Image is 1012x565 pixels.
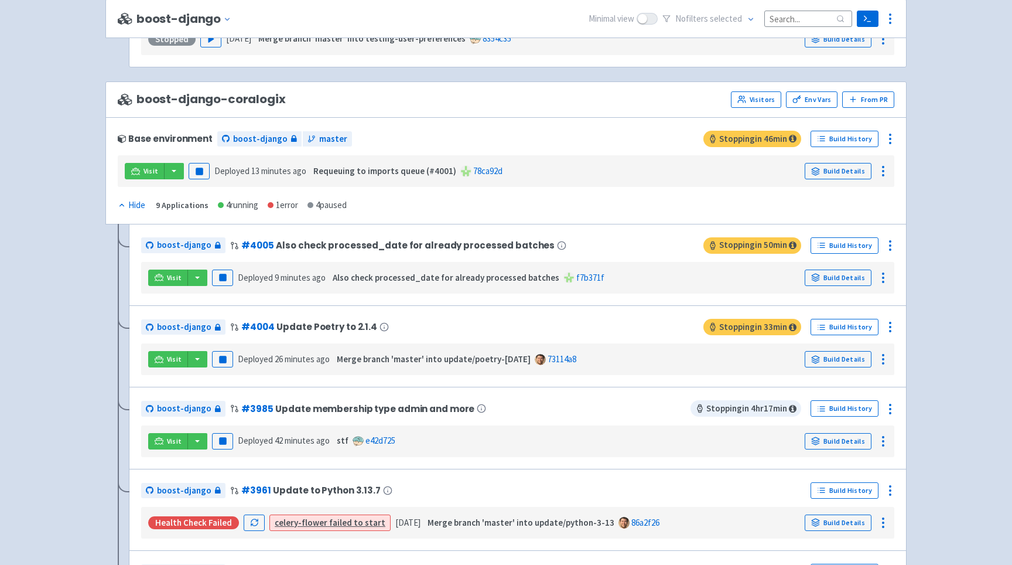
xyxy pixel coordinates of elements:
[365,435,395,446] a: e42d725
[275,404,474,414] span: Update membership type admin and more
[157,402,211,416] span: boost-django
[258,33,466,44] strong: Merge branch 'master' into testing-user-preferences
[395,517,420,528] time: [DATE]
[189,163,210,179] button: Pause
[241,239,273,251] a: #4005
[275,272,326,283] time: 9 minutes ago
[275,353,330,365] time: 26 minutes ago
[238,272,326,283] span: Deployed
[631,517,659,528] a: 86a2f26
[212,351,233,367] button: Pause
[118,199,146,212] button: Hide
[805,515,871,531] a: Build Details
[337,353,531,365] strong: Merge branch 'master' into update/poetry-[DATE]
[238,353,330,365] span: Deployed
[212,270,233,286] button: Pause
[805,351,871,367] a: Build Details
[473,165,502,176] a: 78ca92d
[483,33,511,44] a: 8354c35
[842,91,894,108] button: From PR
[710,13,742,24] span: selected
[141,401,225,417] a: boost-django
[148,516,239,529] div: Health check failed
[276,322,377,332] span: Update Poetry to 2.1.4
[268,199,298,212] div: 1 error
[226,33,251,44] time: [DATE]
[167,355,182,364] span: Visit
[217,131,302,147] a: boost-django
[690,400,801,417] span: Stopping in 4 hr 17 min
[275,517,385,528] a: celery-flower failed to start
[548,353,576,365] a: 73114a8
[273,485,380,495] span: Update to Python 3.13.7
[319,132,347,146] span: master
[811,482,878,499] a: Build History
[333,272,559,283] strong: Also check processed_date for already processed batches
[118,199,145,212] div: Hide
[811,319,878,335] a: Build History
[589,12,634,26] span: Minimal view
[303,131,352,147] a: master
[118,134,213,144] div: Base environment
[337,435,348,446] strong: stf
[811,400,878,417] a: Build History
[805,31,871,47] a: Build Details
[805,433,871,450] a: Build Details
[307,199,347,212] div: 4 paused
[764,11,852,26] input: Search...
[157,239,211,252] span: boost-django
[141,483,225,499] a: boost-django
[157,321,211,334] span: boost-django
[675,12,742,26] span: No filter s
[214,165,306,176] span: Deployed
[811,237,878,254] a: Build History
[148,433,188,450] a: Visit
[251,165,306,176] time: 13 minutes ago
[200,31,221,47] button: Play
[212,433,233,450] button: Pause
[703,319,801,335] span: Stopping in 33 min
[143,166,159,176] span: Visit
[241,484,271,496] a: #3961
[148,33,196,46] div: Stopped
[313,165,456,176] strong: Requeuing to imports queue (#4001)
[811,131,878,147] a: Build History
[857,11,878,27] a: Terminal
[703,237,801,254] span: Stopping in 50 min
[136,12,236,26] button: boost-django
[233,132,288,146] span: boost-django
[218,199,258,212] div: 4 running
[731,91,781,108] a: Visitors
[576,272,604,283] a: f7b371f
[141,237,225,253] a: boost-django
[148,351,188,367] a: Visit
[148,270,188,286] a: Visit
[156,199,208,212] div: 9 Applications
[125,163,165,179] a: Visit
[157,484,211,498] span: boost-django
[167,437,182,446] span: Visit
[241,403,273,415] a: #3985
[786,91,837,108] a: Env Vars
[275,435,330,446] time: 42 minutes ago
[275,517,327,528] strong: celery-flower
[703,131,801,147] span: Stopping in 46 min
[141,319,225,335] a: boost-django
[805,163,871,179] a: Build Details
[241,321,274,333] a: #4004
[167,273,182,282] span: Visit
[118,93,286,106] span: boost-django-coralogix
[238,435,330,446] span: Deployed
[805,270,871,286] a: Build Details
[428,517,614,528] strong: Merge branch 'master' into update/python-3-13
[276,240,555,250] span: Also check processed_date for already processed batches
